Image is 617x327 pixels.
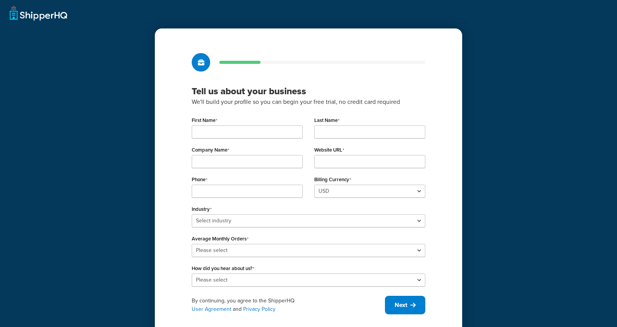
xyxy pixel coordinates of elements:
[192,177,207,183] label: Phone
[192,85,425,97] h3: Tell us about your business
[192,305,231,313] a: User Agreement
[192,117,217,123] label: First Name
[314,147,344,153] label: Website URL
[243,305,275,313] a: Privacy Policy
[192,236,249,242] label: Average Monthly Orders
[192,147,229,153] label: Company Name
[395,301,407,309] span: Next
[192,206,212,212] label: Industry
[314,177,351,183] label: Billing Currency
[385,296,425,314] button: Next
[192,265,254,272] label: How did you hear about us?
[192,97,425,107] p: We'll build your profile so you can begin your free trial, no credit card required
[192,297,385,314] div: By continuing, you agree to the ShipperHQ and
[314,117,340,123] label: Last Name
